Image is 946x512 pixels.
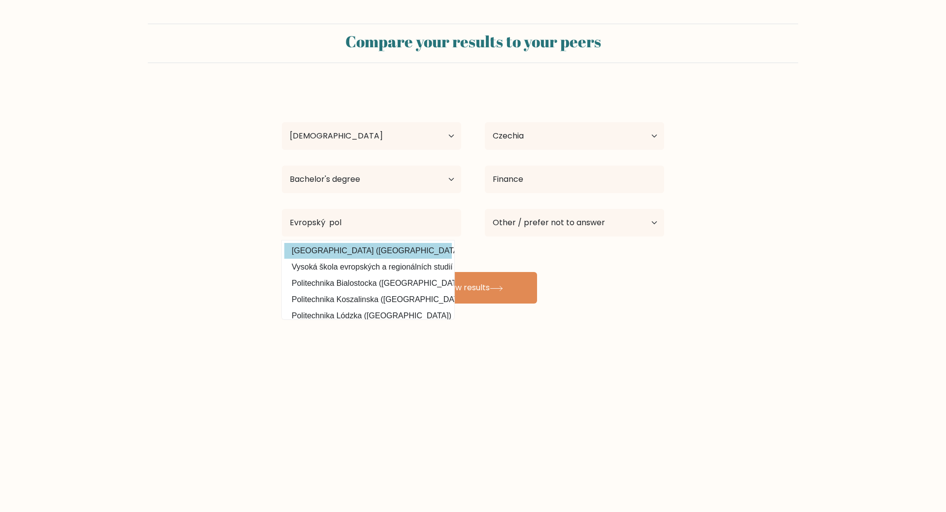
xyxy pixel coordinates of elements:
[282,209,461,237] input: Most relevant educational institution
[485,166,664,193] input: What did you study?
[284,243,452,259] option: [GEOGRAPHIC_DATA] ([GEOGRAPHIC_DATA])
[284,308,452,324] option: Politechnika Lódzka ([GEOGRAPHIC_DATA])
[284,259,452,275] option: Vysoká škola evropských a regionálních studií ([GEOGRAPHIC_DATA])
[284,292,452,307] option: Politechnika Koszalinska ([GEOGRAPHIC_DATA])
[154,32,792,51] h2: Compare your results to your peers
[284,275,452,291] option: Politechnika Bialostocka ([GEOGRAPHIC_DATA])
[409,272,537,304] button: View results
